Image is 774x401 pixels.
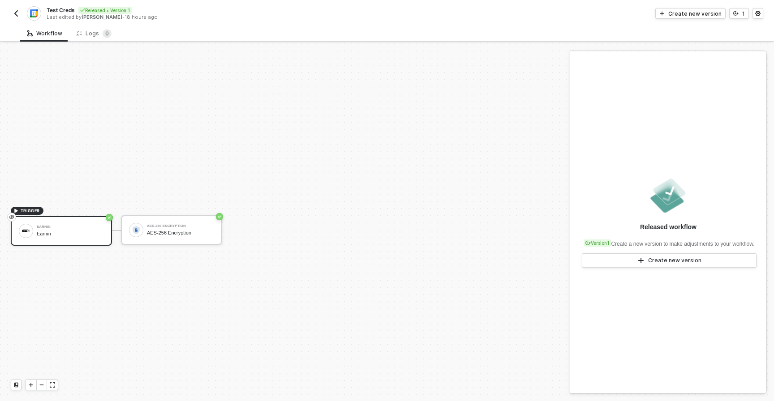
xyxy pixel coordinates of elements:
[106,214,113,221] span: icon-success-page
[11,8,21,19] button: back
[78,7,132,14] div: Released • Version 1
[733,11,739,16] span: icon-versioning
[13,10,20,17] img: back
[82,14,122,20] span: [PERSON_NAME]
[668,10,722,17] div: Create new version
[22,230,30,233] img: icon
[132,226,140,234] img: icon
[640,222,697,231] div: Released workflow
[147,230,214,236] div: AES-256 Encryption
[755,11,761,16] span: icon-settings
[30,9,38,17] img: integration-icon
[582,235,754,248] div: Create a new version to make adjustments to your workflow.
[39,382,44,388] span: icon-minus
[659,11,665,16] span: icon-play
[28,382,34,388] span: icon-play
[50,382,55,388] span: icon-expand
[649,176,688,215] img: released.png
[147,224,214,228] div: AES-256 Encryption
[637,257,645,264] span: icon-play
[584,239,611,247] div: Version 1
[729,8,749,19] button: 1
[27,30,62,37] div: Workflow
[37,231,104,237] div: Earnin
[585,240,591,246] span: icon-versioning
[742,10,745,17] div: 1
[47,14,386,21] div: Last edited by - 18 hours ago
[655,8,726,19] button: Create new version
[216,213,223,220] span: icon-success-page
[21,207,40,214] span: TRIGGER
[103,29,112,38] sup: 0
[13,208,19,213] span: icon-play
[37,225,104,229] div: Earnin
[582,253,757,268] button: Create new version
[648,257,701,264] div: Create new version
[77,29,112,38] div: Logs
[9,213,14,221] span: eye-invisible
[47,6,75,14] span: Test Creds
